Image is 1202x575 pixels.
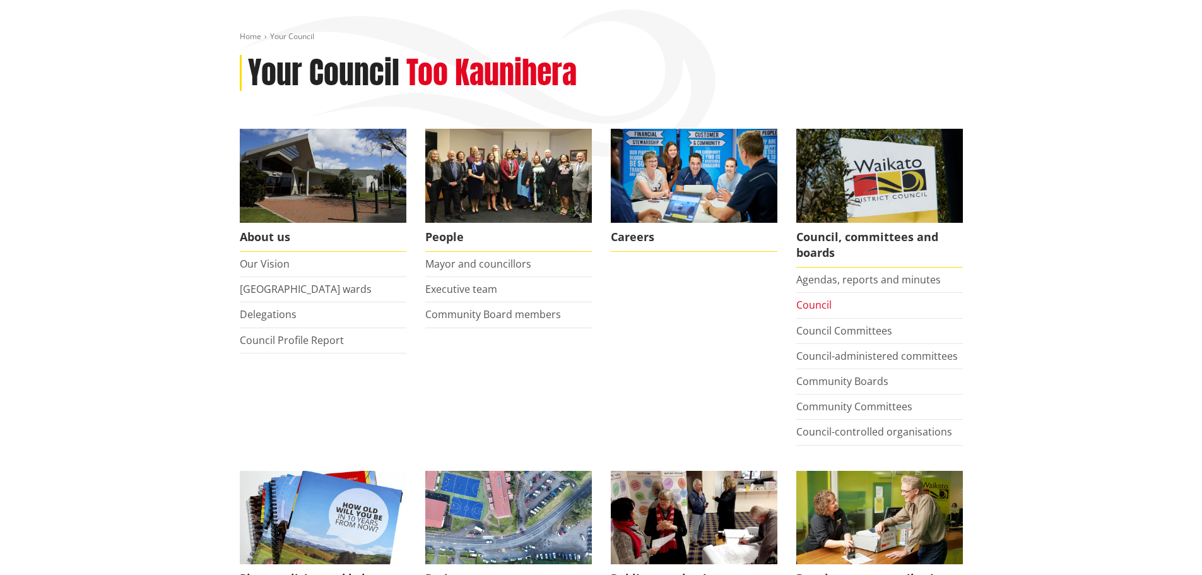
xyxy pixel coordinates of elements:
img: Waikato-District-Council-sign [796,129,963,223]
span: Council, committees and boards [796,223,963,268]
a: Council [796,298,832,312]
a: Careers [611,129,777,252]
a: Our Vision [240,257,290,271]
img: Fees [796,471,963,565]
span: Your Council [270,31,314,42]
h2: Too Kaunihera [406,55,577,92]
h1: Your Council [248,55,399,92]
img: public-consultations [611,471,777,565]
a: Community Boards [796,374,888,388]
span: People [425,223,592,252]
a: Council-administered committees [796,349,958,363]
a: Community Board members [425,307,561,321]
a: Home [240,31,261,42]
img: Long Term Plan [240,471,406,565]
a: Council-controlled organisations [796,425,952,439]
a: Agendas, reports and minutes [796,273,941,287]
img: Office staff in meeting - Career page [611,129,777,223]
img: WDC Building 0015 [240,129,406,223]
span: Careers [611,223,777,252]
a: Council Committees [796,324,892,338]
a: Executive team [425,282,497,296]
a: Waikato-District-Council-sign Council, committees and boards [796,129,963,268]
span: About us [240,223,406,252]
a: [GEOGRAPHIC_DATA] wards [240,282,372,296]
a: Council Profile Report [240,333,344,347]
a: Community Committees [796,400,912,413]
img: DJI_0336 [425,471,592,565]
iframe: Messenger Launcher [1144,522,1189,567]
a: 2022 Council People [425,129,592,252]
a: Delegations [240,307,297,321]
nav: breadcrumb [240,32,963,42]
a: Mayor and councillors [425,257,531,271]
img: 2022 Council [425,129,592,223]
a: WDC Building 0015 About us [240,129,406,252]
